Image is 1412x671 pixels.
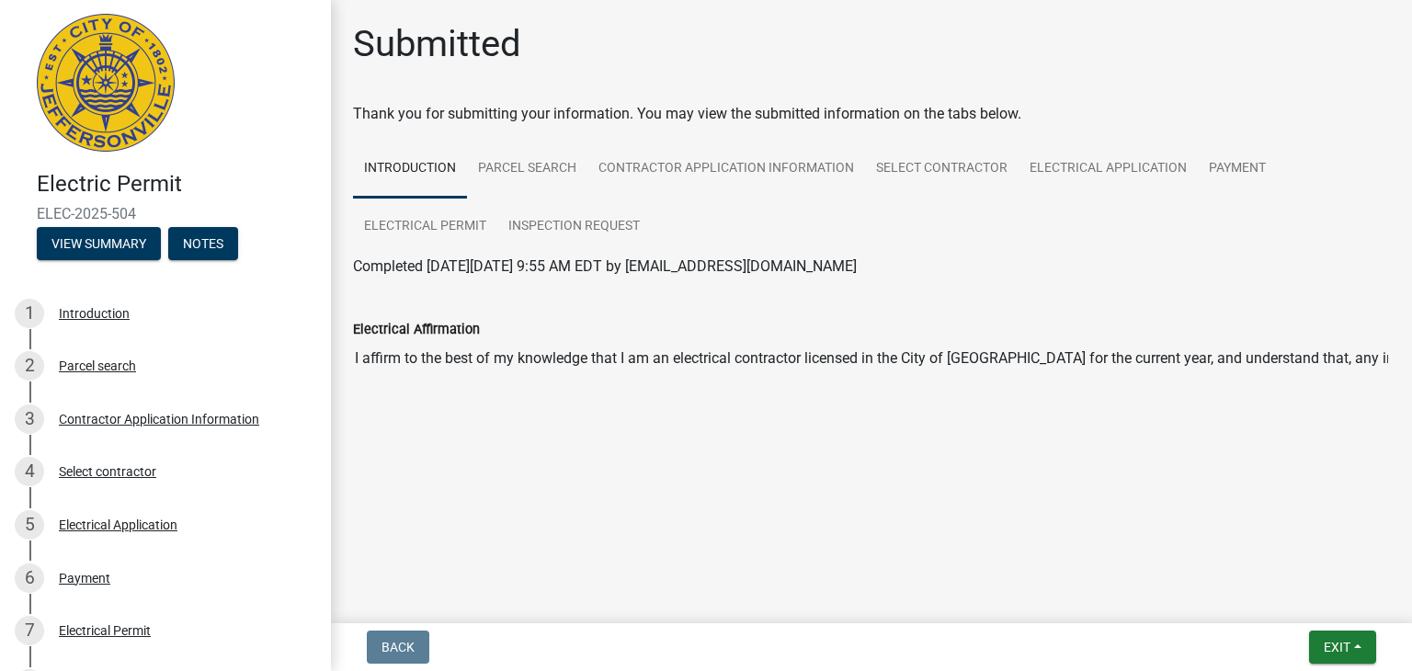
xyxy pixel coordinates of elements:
a: Payment [1198,140,1277,199]
div: Contractor Application Information [59,413,259,426]
button: Back [367,631,429,664]
div: 5 [15,510,44,540]
div: 1 [15,299,44,328]
span: ELEC-2025-504 [37,205,294,222]
a: Contractor Application Information [587,140,865,199]
div: 7 [15,616,44,645]
div: Electrical Permit [59,624,151,637]
div: 2 [15,351,44,381]
img: City of Jeffersonville, Indiana [37,14,175,152]
h4: Electric Permit [37,171,316,198]
a: Parcel search [467,140,587,199]
span: Back [381,640,415,654]
a: Select contractor [865,140,1019,199]
div: 3 [15,404,44,434]
wm-modal-confirm: Summary [37,237,161,252]
h1: Submitted [353,22,521,66]
wm-modal-confirm: Notes [168,237,238,252]
div: Introduction [59,307,130,320]
button: Exit [1309,631,1376,664]
button: View Summary [37,227,161,260]
div: Thank you for submitting your information. You may view the submitted information on the tabs below. [353,103,1390,125]
button: Notes [168,227,238,260]
a: Electrical Application [1019,140,1198,199]
span: Exit [1324,640,1350,654]
div: Parcel search [59,359,136,372]
label: Electrical Affirmation [353,324,480,336]
div: 6 [15,563,44,593]
a: Inspection Request [497,198,651,256]
div: Electrical Application [59,518,177,531]
div: 4 [15,457,44,486]
div: Payment [59,572,110,585]
a: Electrical Permit [353,198,497,256]
a: Introduction [353,140,467,199]
span: Completed [DATE][DATE] 9:55 AM EDT by [EMAIL_ADDRESS][DOMAIN_NAME] [353,257,857,275]
div: Select contractor [59,465,156,478]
